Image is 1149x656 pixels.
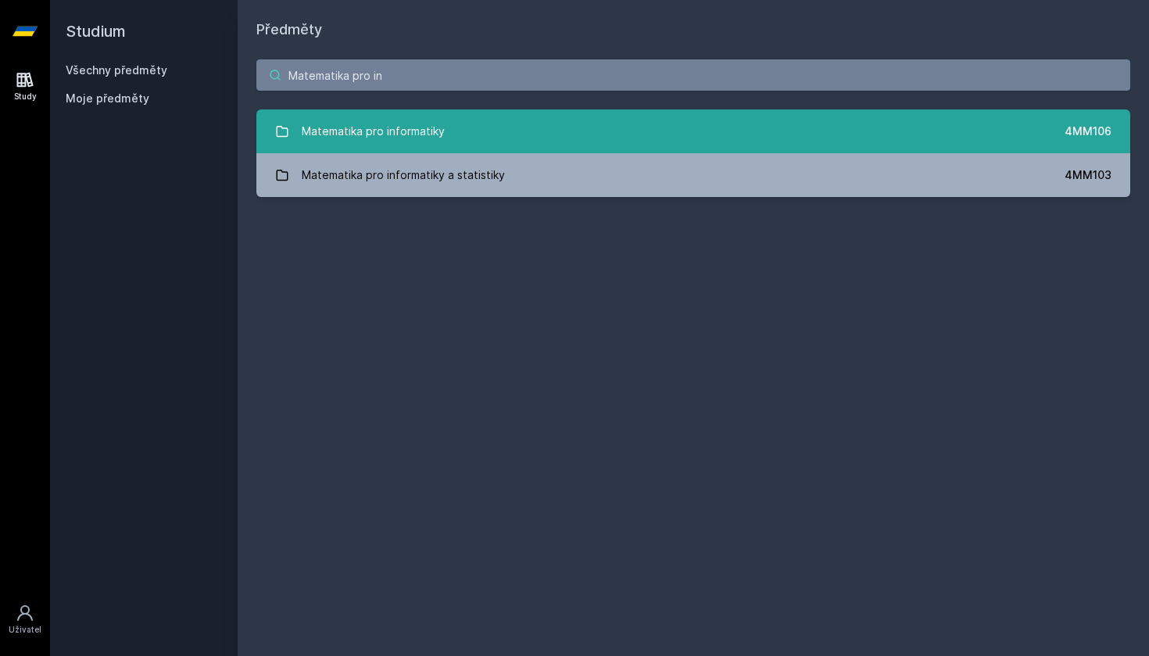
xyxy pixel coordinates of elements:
[66,91,149,106] span: Moje předměty
[256,19,1130,41] h1: Předměty
[9,624,41,636] div: Uživatel
[14,91,37,102] div: Study
[302,116,445,147] div: Matematika pro informatiky
[3,596,47,643] a: Uživatel
[1065,124,1111,139] div: 4MM106
[256,109,1130,153] a: Matematika pro informatiky 4MM106
[66,63,167,77] a: Všechny předměty
[256,153,1130,197] a: Matematika pro informatiky a statistiky 4MM103
[1065,167,1111,183] div: 4MM103
[302,160,505,191] div: Matematika pro informatiky a statistiky
[3,63,47,110] a: Study
[256,59,1130,91] input: Název nebo ident předmětu…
